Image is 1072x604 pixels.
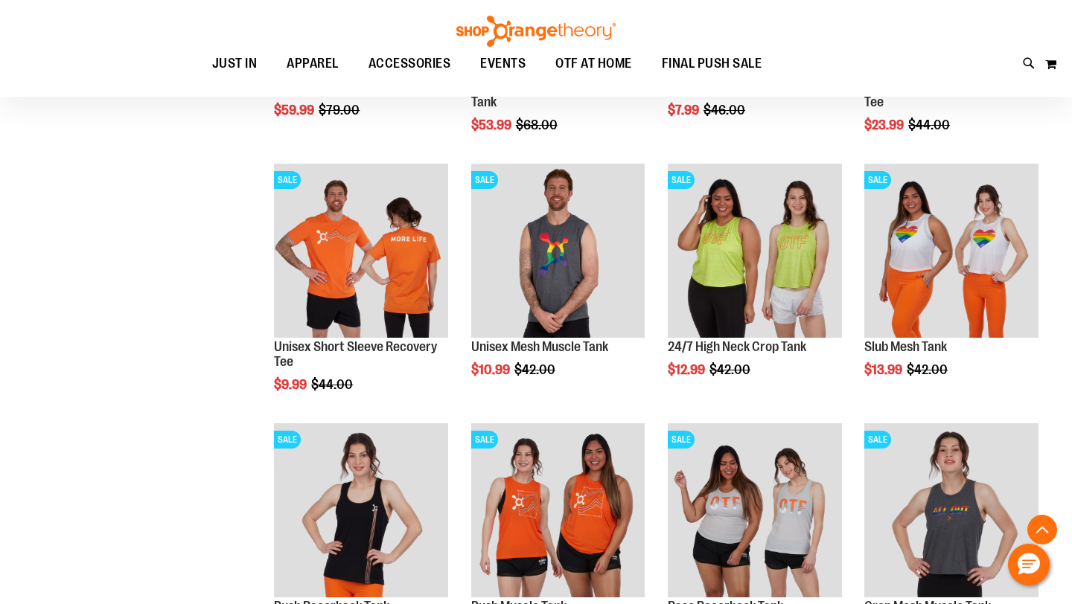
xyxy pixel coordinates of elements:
[660,156,849,415] div: product
[907,362,950,377] span: $42.00
[1027,515,1057,544] button: Back To Top
[471,164,645,340] a: Product image for Unisex Mesh Muscle TankSALE
[668,103,701,118] span: $7.99
[274,164,448,340] a: Product image for Unisex Short Sleeve Recovery TeeSALE
[864,164,1038,338] img: Product image for Slub Mesh Tank
[864,171,891,189] span: SALE
[516,118,560,132] span: $68.00
[668,171,695,189] span: SALE
[864,118,906,132] span: $23.99
[274,377,309,392] span: $9.99
[311,377,355,392] span: $44.00
[540,47,647,81] a: OTF AT HOME
[668,164,842,340] a: Product image for 24/7 High Neck Crop TankSALE
[864,339,947,354] a: Slub Mesh Tank
[354,47,466,81] a: ACCESSORIES
[274,423,448,600] a: Product image for Push Racerback TankSALE
[471,362,512,377] span: $10.99
[703,103,747,118] span: $46.00
[864,423,1038,597] img: Product image for Crop Mesh Muscle Tank
[274,339,437,369] a: Unisex Short Sleeve Recovery Tee
[864,423,1038,600] a: Product image for Crop Mesh Muscle TankSALE
[668,164,842,338] img: Product image for 24/7 High Neck Crop Tank
[471,164,645,338] img: Product image for Unisex Mesh Muscle Tank
[864,431,891,449] span: SALE
[471,423,645,597] img: Product image for Push Muscle Tank
[471,431,498,449] span: SALE
[287,47,339,80] span: APPAREL
[857,156,1046,415] div: product
[368,47,451,80] span: ACCESSORIES
[709,362,753,377] span: $42.00
[274,423,448,597] img: Product image for Push Racerback Tank
[274,171,301,189] span: SALE
[464,156,653,415] div: product
[480,47,526,80] span: EVENTS
[647,47,777,81] a: FINAL PUSH SALE
[274,164,448,338] img: Product image for Unisex Short Sleeve Recovery Tee
[668,339,806,354] a: 24/7 High Neck Crop Tank
[908,118,952,132] span: $44.00
[668,431,695,449] span: SALE
[864,164,1038,340] a: Product image for Slub Mesh TankSALE
[272,47,354,80] a: APPAREL
[668,423,842,597] img: Product image for Base Racerback Tank
[471,118,514,132] span: $53.99
[274,103,316,118] span: $59.99
[197,47,272,81] a: JUST IN
[212,47,258,80] span: JUST IN
[668,423,842,600] a: Product image for Base Racerback TankSALE
[1008,544,1050,585] button: Hello, have a question? Let’s chat.
[319,103,362,118] span: $79.00
[471,171,498,189] span: SALE
[465,47,540,81] a: EVENTS
[274,431,301,449] span: SALE
[662,47,762,80] span: FINAL PUSH SALE
[864,362,904,377] span: $13.99
[267,156,456,429] div: product
[471,339,608,354] a: Unisex Mesh Muscle Tank
[471,423,645,600] a: Product image for Push Muscle TankSALE
[555,47,632,80] span: OTF AT HOME
[514,362,558,377] span: $42.00
[668,362,707,377] span: $12.99
[454,16,618,47] img: Shop Orangetheory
